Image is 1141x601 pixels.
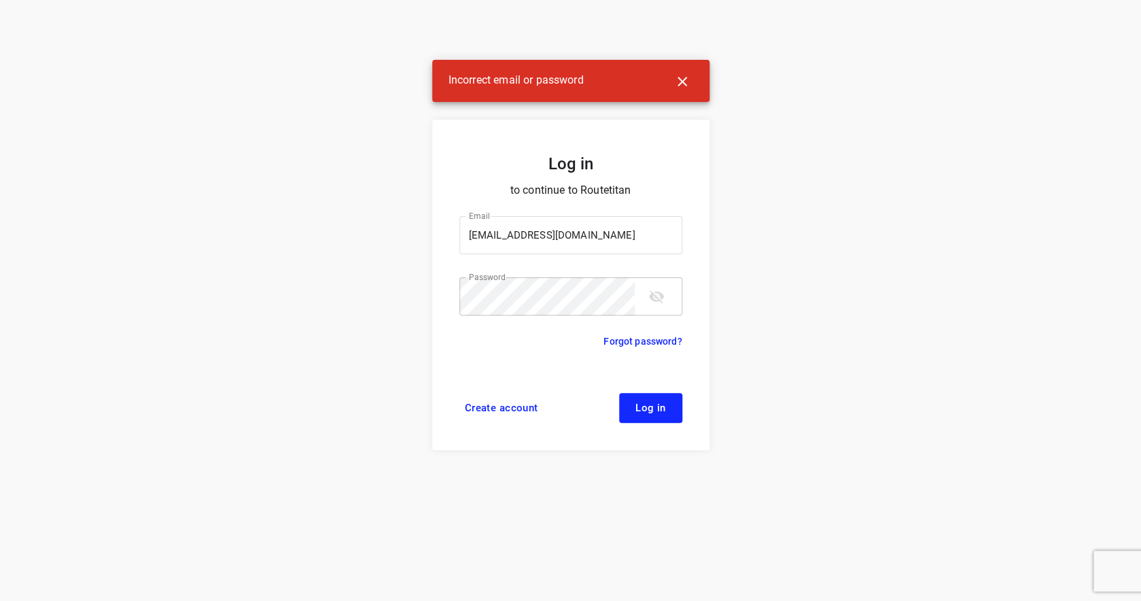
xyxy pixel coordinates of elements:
[465,402,538,413] span: Create account
[603,333,682,349] a: Forgot password?
[459,181,682,200] p: to continue to Routetitan
[619,393,682,423] button: Log in
[459,152,682,175] h5: Log in
[459,393,544,423] a: Create account
[449,71,584,90] span: Incorrect email or password
[635,402,666,413] span: Log in
[640,280,673,313] button: toggle password visibility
